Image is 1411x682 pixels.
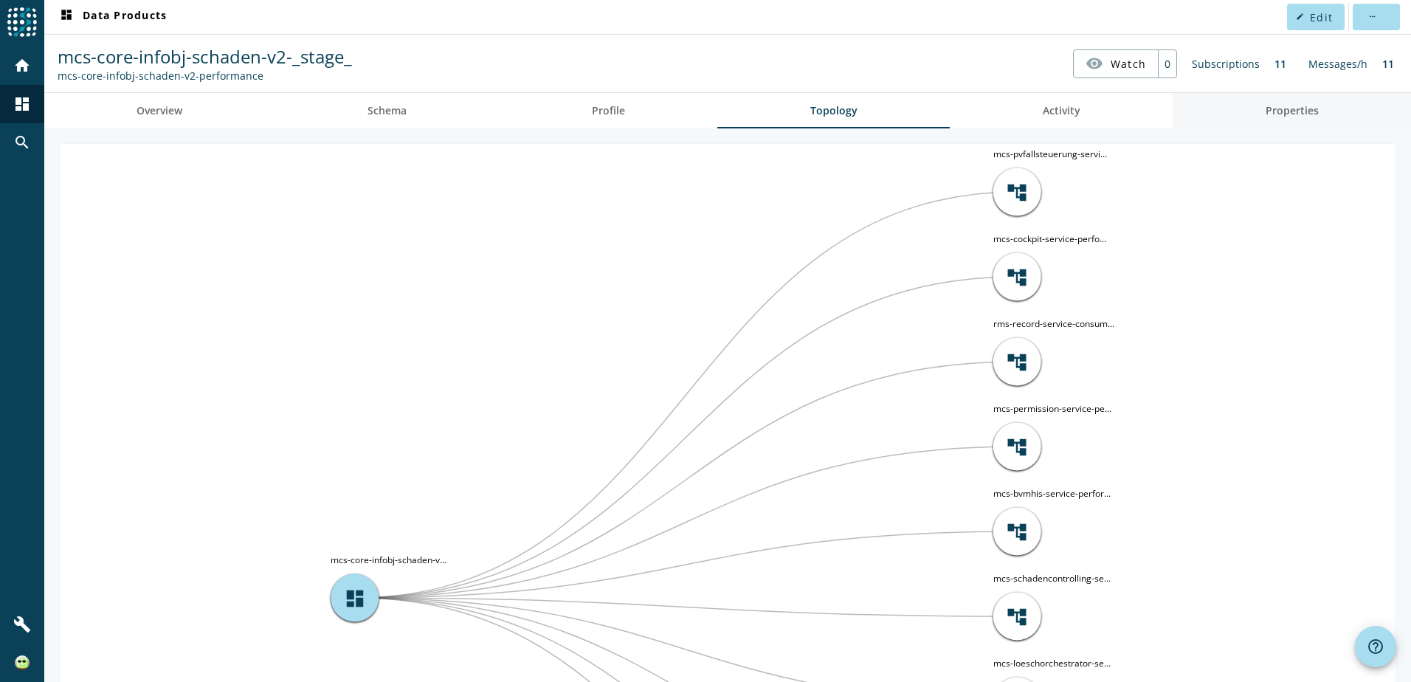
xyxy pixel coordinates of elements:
tspan: mcs-core-infobj-schaden-v... [331,554,446,566]
span: mcs-core-infobj-schaden-v2-_stage_ [58,44,352,69]
button: Watch [1074,50,1158,77]
div: 11 [1267,49,1294,78]
span: account_tree [1006,605,1028,627]
mat-icon: help_outline [1367,638,1384,655]
span: Profile [592,106,625,116]
span: Schema [368,106,407,116]
mat-icon: visibility [1086,55,1103,72]
span: account_tree [1006,181,1028,203]
span: dashboard [344,587,366,609]
div: Messages/h [1301,49,1375,78]
mat-icon: home [13,57,31,75]
tspan: mcs-bvmhis-service-perfor... [993,487,1111,500]
span: Edit [1310,10,1333,24]
tspan: mcs-pvfallsteuerung-servi... [993,148,1107,160]
img: spoud-logo.svg [7,7,37,37]
span: Activity [1043,106,1080,116]
img: 8ed1b500aa7f3b22211e874aaf9d1e0e [15,655,30,670]
div: 11 [1375,49,1401,78]
mat-icon: dashboard [58,8,75,26]
mat-icon: dashboard [13,95,31,113]
tspan: mcs-loeschorchestrator-se... [993,657,1111,669]
tspan: rms-record-service-consum... [993,317,1114,330]
mat-icon: edit [1296,13,1304,21]
span: Properties [1266,106,1319,116]
button: Edit [1287,4,1345,30]
span: account_tree [1006,520,1028,542]
div: Subscriptions [1184,49,1267,78]
span: Data Products [58,8,167,26]
button: Data Products [52,4,173,30]
mat-icon: build [13,616,31,633]
span: account_tree [1006,266,1028,288]
span: account_tree [1006,435,1028,458]
span: Topology [810,106,858,116]
span: Watch [1111,51,1146,77]
mat-icon: more_horiz [1367,13,1376,21]
tspan: mcs-cockpit-service-perfo... [993,232,1106,245]
tspan: mcs-permission-service-pe... [993,402,1111,415]
div: Kafka Topic: mcs-core-infobj-schaden-v2-performance [58,69,352,83]
mat-icon: search [13,134,31,151]
div: 0 [1158,50,1176,77]
tspan: mcs-schadencontrolling-se... [993,572,1111,585]
span: account_tree [1006,351,1028,373]
span: Overview [137,106,182,116]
